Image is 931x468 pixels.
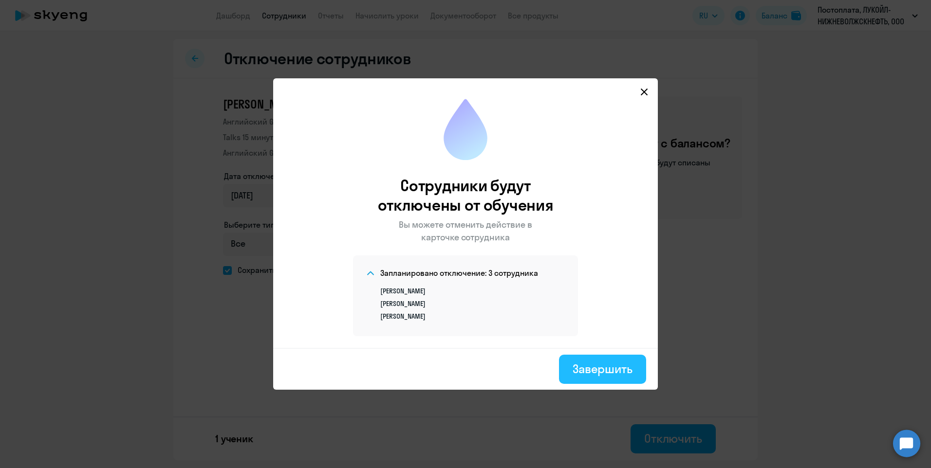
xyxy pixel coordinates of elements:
[380,268,538,278] h4: Запланировано отключение: 3 сотрудника
[357,176,574,215] h2: Сотрудники будут отключены от обучения
[573,361,633,377] div: Завершить
[559,355,646,384] button: Завершить
[380,299,564,308] li: [PERSON_NAME]
[380,287,564,295] li: [PERSON_NAME]
[394,218,537,244] p: Вы можете отменить действие в карточке сотрудника
[380,312,564,321] li: [PERSON_NAME]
